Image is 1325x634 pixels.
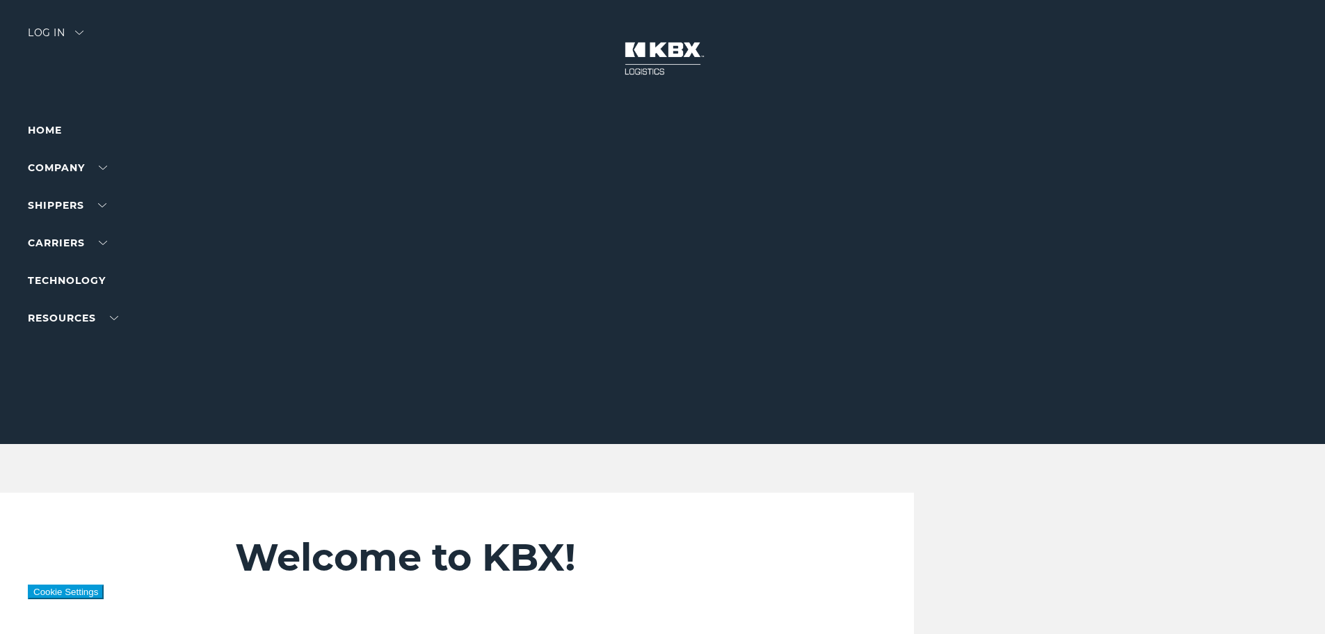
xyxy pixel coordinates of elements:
[28,585,104,599] button: Cookie Settings
[611,28,715,89] img: kbx logo
[28,237,107,249] a: Carriers
[28,161,107,174] a: Company
[28,28,83,48] div: Log in
[75,31,83,35] img: arrow
[28,274,106,287] a: Technology
[28,312,118,324] a: RESOURCES
[235,534,831,580] h2: Welcome to KBX!
[28,124,62,136] a: Home
[28,199,106,212] a: SHIPPERS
